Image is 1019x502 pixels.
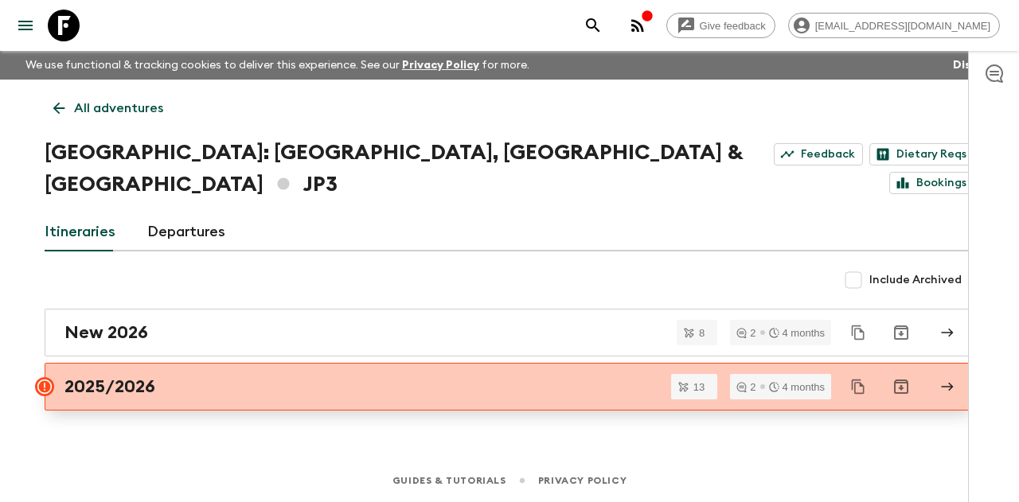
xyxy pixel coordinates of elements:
[949,54,1000,76] button: Dismiss
[769,328,825,338] div: 4 months
[45,137,754,200] h1: [GEOGRAPHIC_DATA]: [GEOGRAPHIC_DATA], [GEOGRAPHIC_DATA] & [GEOGRAPHIC_DATA] JP3
[684,382,714,392] span: 13
[736,328,755,338] div: 2
[74,99,163,118] p: All adventures
[64,322,148,343] h2: New 2026
[392,472,506,489] a: Guides & Tutorials
[45,213,115,251] a: Itineraries
[691,20,775,32] span: Give feedback
[666,13,775,38] a: Give feedback
[45,309,974,356] a: New 2026
[689,328,714,338] span: 8
[10,10,41,41] button: menu
[869,143,974,165] a: Dietary Reqs
[889,172,974,194] a: Bookings
[147,213,225,251] a: Departures
[736,382,755,392] div: 2
[885,317,917,348] button: Archive
[769,382,825,392] div: 4 months
[806,20,999,32] span: [EMAIL_ADDRESS][DOMAIN_NAME]
[64,376,155,397] h2: 2025/2026
[45,363,974,411] a: 2025/2026
[844,318,873,347] button: Duplicate
[844,372,873,401] button: Duplicate
[538,472,627,489] a: Privacy Policy
[788,13,1000,38] div: [EMAIL_ADDRESS][DOMAIN_NAME]
[885,371,917,403] button: Archive
[45,92,172,124] a: All adventures
[19,51,536,80] p: We use functional & tracking cookies to deliver this experience. See our for more.
[869,272,962,288] span: Include Archived
[774,143,863,165] a: Feedback
[402,60,479,71] a: Privacy Policy
[577,10,609,41] button: search adventures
